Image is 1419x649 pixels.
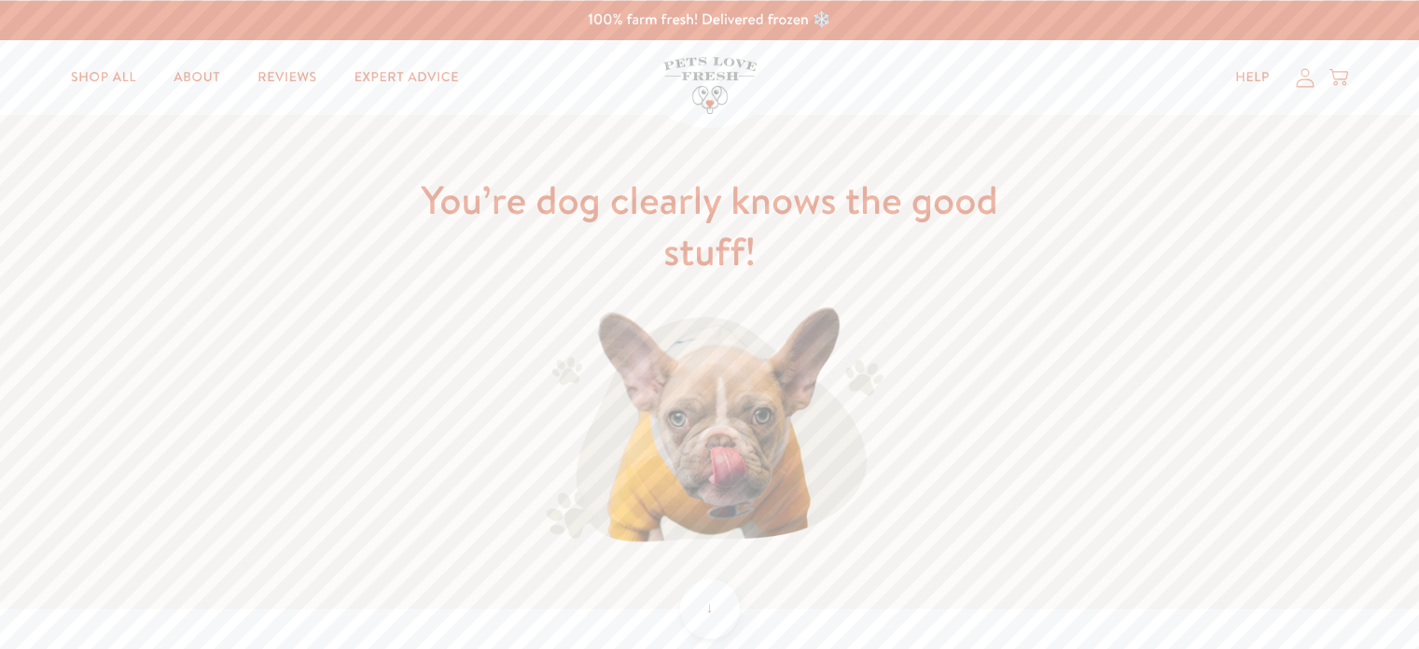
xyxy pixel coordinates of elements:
[243,59,331,96] a: Reviews
[663,57,757,114] img: Pets Love Fresh
[1220,59,1285,96] a: Help
[680,579,740,639] div: ↓
[159,59,235,96] a: About
[340,59,474,96] a: Expert Advice
[56,59,151,96] a: Shop All
[536,306,883,548] img: Pets Love Fresh
[411,175,1009,276] h1: You’re dog clearly knows the good stuff!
